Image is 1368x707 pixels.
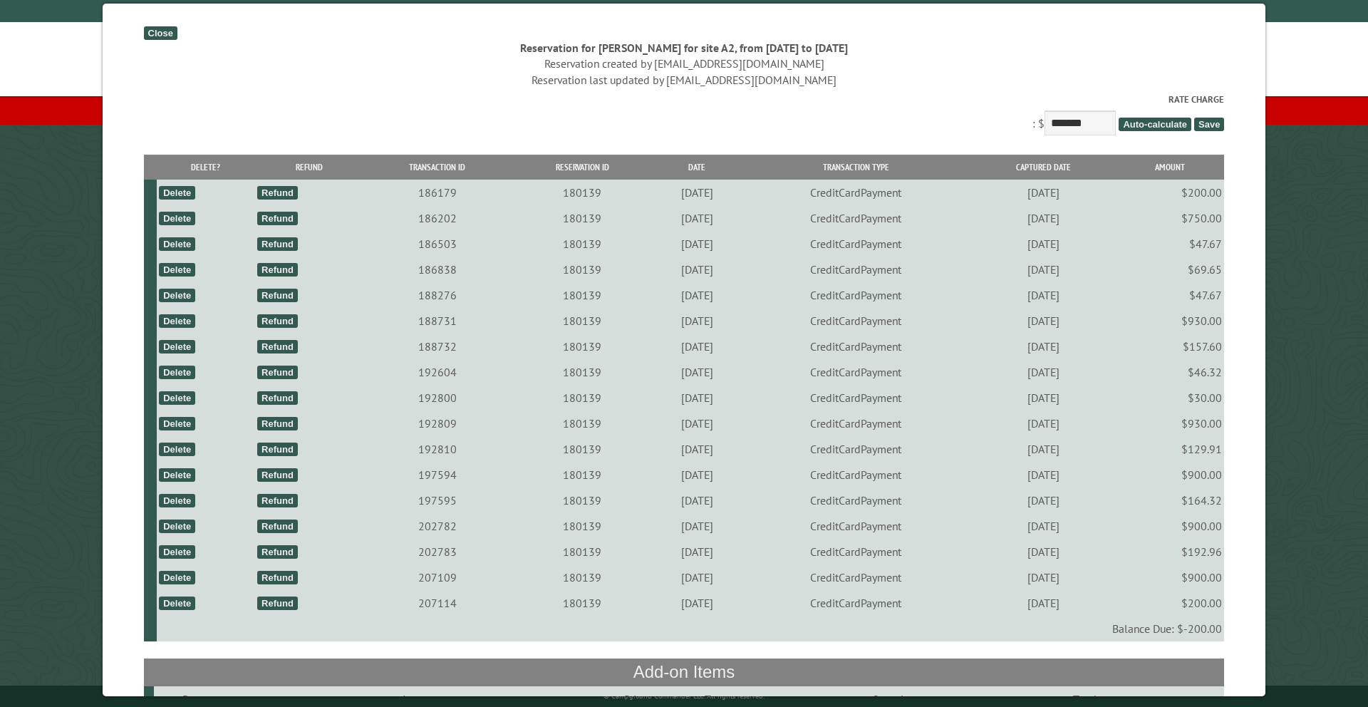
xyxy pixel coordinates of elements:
[971,436,1116,462] td: [DATE]
[653,564,740,590] td: [DATE]
[603,691,765,701] small: © Campground Commander LLC. All rights reserved.
[1116,385,1224,411] td: $30.00
[741,257,971,282] td: CreditCardPayment
[741,385,971,411] td: CreditCardPayment
[363,231,512,257] td: 186503
[363,282,512,308] td: 188276
[653,180,740,205] td: [DATE]
[159,237,195,251] div: Delete
[512,539,653,564] td: 180139
[144,93,1225,139] div: : $
[653,539,740,564] td: [DATE]
[257,237,298,251] div: Refund
[363,462,512,487] td: 197594
[1116,155,1224,180] th: Amount
[144,659,1225,686] th: Add-on Items
[363,155,512,180] th: Transaction ID
[159,520,195,533] div: Delete
[363,205,512,231] td: 186202
[512,385,653,411] td: 180139
[512,155,653,180] th: Reservation ID
[1116,334,1224,359] td: $157.60
[741,334,971,359] td: CreditCardPayment
[971,282,1116,308] td: [DATE]
[971,513,1116,539] td: [DATE]
[971,564,1116,590] td: [DATE]
[741,590,971,616] td: CreditCardPayment
[971,180,1116,205] td: [DATE]
[363,487,512,513] td: 197595
[257,212,298,225] div: Refund
[971,334,1116,359] td: [DATE]
[971,231,1116,257] td: [DATE]
[971,385,1116,411] td: [DATE]
[512,282,653,308] td: 180139
[512,564,653,590] td: 180139
[512,205,653,231] td: 180139
[1116,590,1224,616] td: $200.00
[653,205,740,231] td: [DATE]
[741,564,971,590] td: CreditCardPayment
[159,597,195,610] div: Delete
[971,462,1116,487] td: [DATE]
[257,417,298,430] div: Refund
[741,436,971,462] td: CreditCardPayment
[512,411,653,436] td: 180139
[363,334,512,359] td: 188732
[159,186,195,200] div: Delete
[741,308,971,334] td: CreditCardPayment
[159,545,195,559] div: Delete
[741,539,971,564] td: CreditCardPayment
[741,411,971,436] td: CreditCardPayment
[157,616,1224,641] td: Balance Due: $-200.00
[257,468,298,482] div: Refund
[144,93,1225,106] label: Rate Charge
[653,411,740,436] td: [DATE]
[257,186,298,200] div: Refund
[653,385,740,411] td: [DATE]
[1116,205,1224,231] td: $750.00
[363,385,512,411] td: 192800
[741,155,971,180] th: Transaction Type
[653,155,740,180] th: Date
[512,231,653,257] td: 180139
[1116,282,1224,308] td: $47.67
[144,56,1225,71] div: Reservation created by [EMAIL_ADDRESS][DOMAIN_NAME]
[1116,462,1224,487] td: $900.00
[159,571,195,584] div: Delete
[512,180,653,205] td: 180139
[1116,564,1224,590] td: $900.00
[1116,436,1224,462] td: $129.91
[653,231,740,257] td: [DATE]
[257,263,298,277] div: Refund
[741,205,971,231] td: CreditCardPayment
[653,257,740,282] td: [DATE]
[512,513,653,539] td: 180139
[255,155,363,180] th: Refund
[1116,257,1224,282] td: $69.65
[653,436,740,462] td: [DATE]
[363,359,512,385] td: 192604
[512,359,653,385] td: 180139
[653,590,740,616] td: [DATE]
[512,308,653,334] td: 180139
[971,487,1116,513] td: [DATE]
[971,590,1116,616] td: [DATE]
[741,359,971,385] td: CreditCardPayment
[741,282,971,308] td: CreditCardPayment
[257,289,298,302] div: Refund
[159,494,195,507] div: Delete
[363,180,512,205] td: 186179
[653,282,740,308] td: [DATE]
[257,314,298,328] div: Refund
[653,462,740,487] td: [DATE]
[257,571,298,584] div: Refund
[144,72,1225,88] div: Reservation last updated by [EMAIL_ADDRESS][DOMAIN_NAME]
[653,513,740,539] td: [DATE]
[1116,411,1224,436] td: $930.00
[1116,359,1224,385] td: $46.32
[159,314,195,328] div: Delete
[363,257,512,282] td: 186838
[653,308,740,334] td: [DATE]
[512,487,653,513] td: 180139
